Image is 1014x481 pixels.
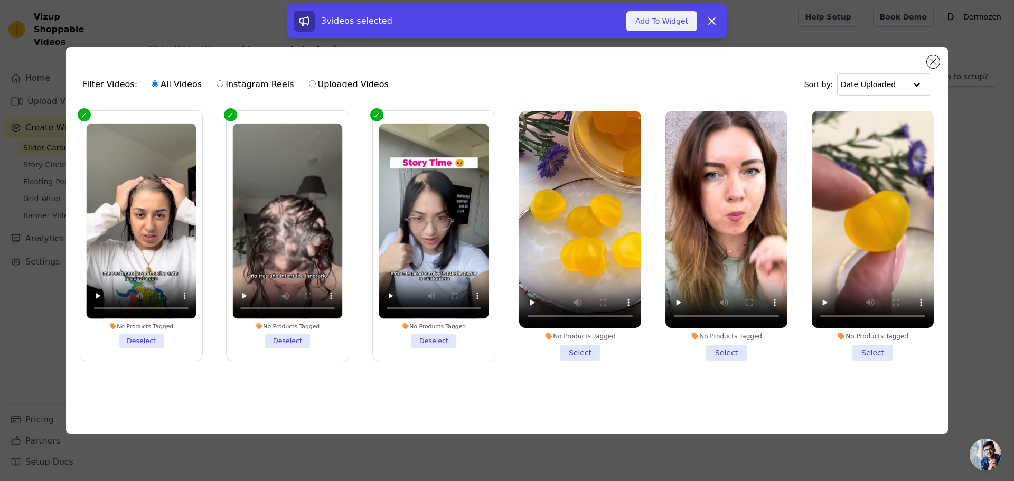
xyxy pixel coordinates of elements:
[626,11,697,31] button: Add To Widget
[308,78,389,91] label: Uploaded Videos
[812,332,934,341] div: No Products Tagged
[519,332,641,341] div: No Products Tagged
[927,55,940,68] button: Close modal
[379,323,489,330] div: No Products Tagged
[665,332,787,341] div: No Products Tagged
[232,323,342,330] div: No Products Tagged
[86,323,196,330] div: No Products Tagged
[216,78,294,91] label: Instagram Reels
[970,439,1001,470] a: Chat abierto
[804,73,932,96] div: Sort by:
[83,72,395,97] div: Filter Videos:
[151,78,202,91] label: All Videos
[321,16,392,26] span: 3 videos selected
